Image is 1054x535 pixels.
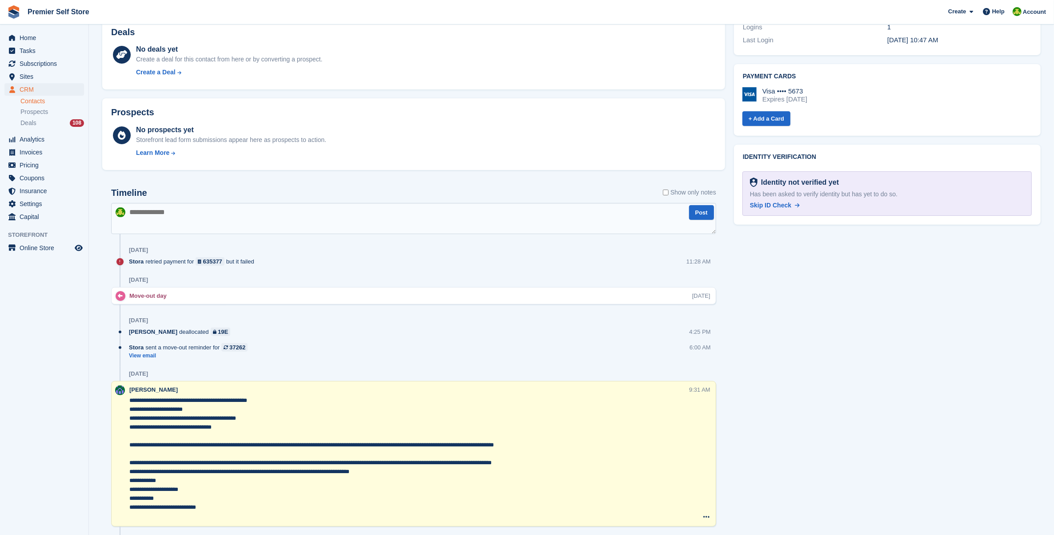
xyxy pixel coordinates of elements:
div: Create a deal for this contact from here or by converting a prospect. [136,55,322,64]
a: menu [4,57,84,70]
div: Create a Deal [136,68,176,77]
a: Skip ID Check [750,201,800,210]
span: Pricing [20,159,73,171]
div: [DATE] [129,276,148,284]
span: Invoices [20,146,73,158]
a: Contacts [20,97,84,105]
span: [PERSON_NAME] [129,386,178,393]
span: Capital [20,211,73,223]
div: 9:31 AM [689,385,710,394]
a: 19E [211,328,231,336]
div: Visa •••• 5673 [762,87,807,95]
div: Learn More [136,148,169,158]
span: Insurance [20,185,73,197]
span: Create [948,7,966,16]
span: Help [992,7,1005,16]
div: 19E [218,328,228,336]
span: Deals [20,119,36,127]
a: menu [4,70,84,83]
div: No prospects yet [136,125,326,135]
div: Storefront lead form submissions appear here as prospects to action. [136,135,326,145]
span: Home [20,32,73,44]
span: Subscriptions [20,57,73,70]
div: Move-out day [129,292,171,300]
div: 6:00 AM [689,343,711,352]
a: menu [4,32,84,44]
div: 1 [887,22,1032,32]
span: Storefront [8,231,88,239]
div: deallocated [129,328,235,336]
h2: Timeline [111,188,147,198]
h2: Deals [111,27,135,37]
div: [DATE] [692,292,710,300]
div: [DATE] [129,370,148,377]
a: Deals 108 [20,118,84,128]
div: 37262 [229,343,245,352]
a: menu [4,172,84,184]
span: Analytics [20,133,73,146]
div: sent a move-out reminder for [129,343,252,352]
a: menu [4,83,84,96]
a: Create a Deal [136,68,322,77]
a: menu [4,211,84,223]
h2: Payment cards [743,73,1032,80]
div: Last Login [743,35,887,45]
span: Account [1023,8,1046,16]
h2: Prospects [111,107,154,118]
span: Skip ID Check [750,202,791,209]
div: retried payment for but it failed [129,257,259,266]
img: stora-icon-8386f47178a22dfd0bd8f6a31ec36ba5ce8667c1dd55bd0f319d3a0aa187defe.svg [7,5,20,19]
img: Visa Logo [742,87,757,101]
a: menu [4,185,84,197]
a: menu [4,159,84,171]
span: Stora [129,343,144,352]
span: Sites [20,70,73,83]
a: Preview store [73,243,84,253]
img: Jo Granger [115,385,125,395]
a: 37262 [221,343,248,352]
a: Premier Self Store [24,4,93,19]
div: [DATE] [129,247,148,254]
img: Millie Walcroft [116,207,125,217]
a: menu [4,198,84,210]
div: Expires [DATE] [762,95,807,103]
button: Post [689,205,714,220]
a: View email [129,352,252,360]
a: menu [4,146,84,158]
span: Coupons [20,172,73,184]
a: menu [4,45,84,57]
a: 635377 [196,257,224,266]
span: Settings [20,198,73,210]
span: Stora [129,257,144,266]
img: Identity Verification Ready [750,178,757,187]
div: 635377 [203,257,222,266]
div: Logins [743,22,887,32]
div: 11:28 AM [686,257,711,266]
input: Show only notes [663,188,669,197]
span: [PERSON_NAME] [129,328,177,336]
div: Has been asked to verify identity but has yet to do so. [750,190,1024,199]
div: Identity not verified yet [757,177,839,188]
a: Prospects [20,107,84,117]
span: Tasks [20,45,73,57]
span: Prospects [20,108,48,116]
a: menu [4,133,84,146]
div: No deals yet [136,44,322,55]
div: 108 [70,119,84,127]
a: Learn More [136,148,326,158]
span: Online Store [20,242,73,254]
img: Millie Walcroft [1013,7,1022,16]
div: [DATE] [129,317,148,324]
label: Show only notes [663,188,716,197]
div: 4:25 PM [689,328,710,336]
a: menu [4,242,84,254]
a: + Add a Card [742,111,790,126]
span: CRM [20,83,73,96]
time: 2024-04-02 09:47:28 UTC [887,36,938,44]
h2: Identity verification [743,154,1032,161]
